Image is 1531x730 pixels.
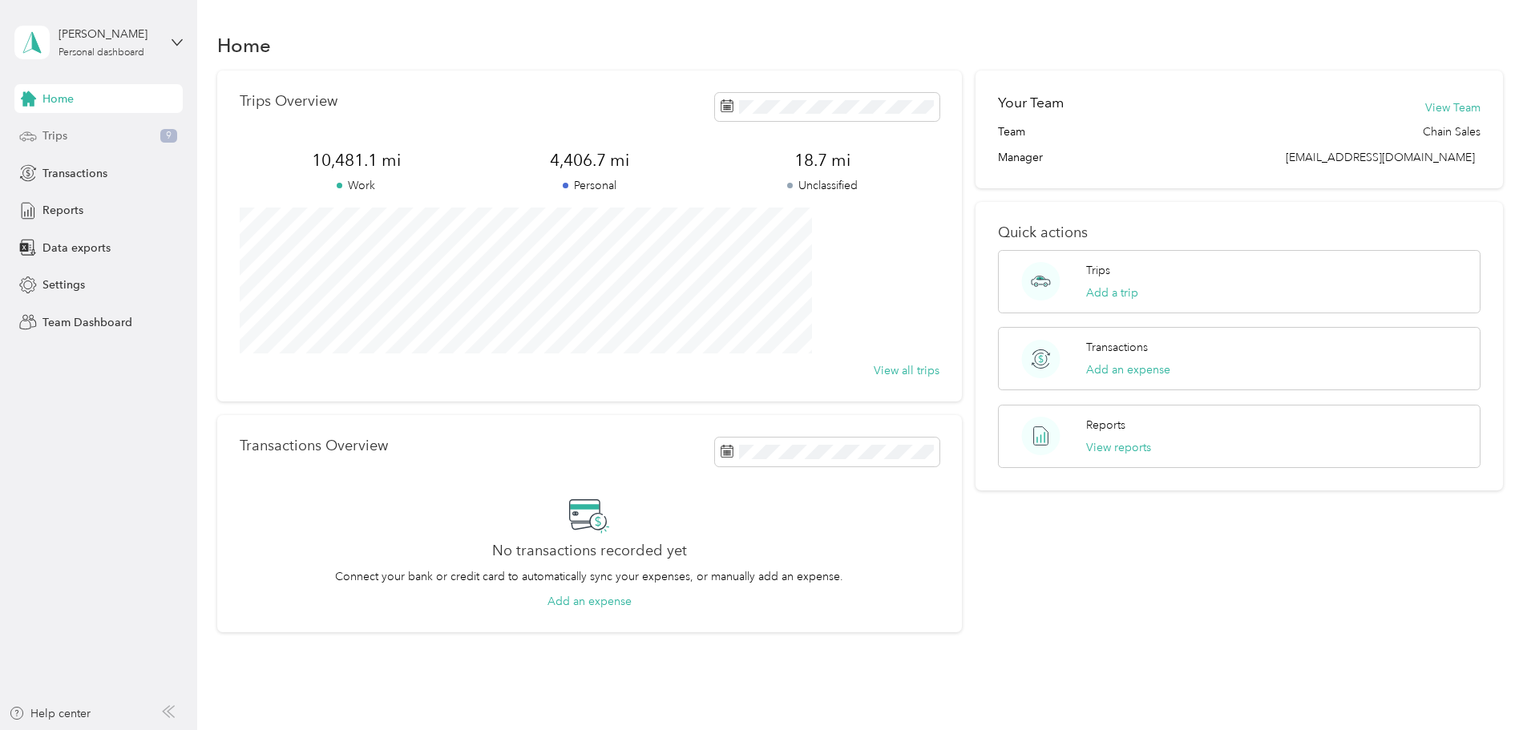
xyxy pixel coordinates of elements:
[998,149,1043,166] span: Manager
[1423,123,1481,140] span: Chain Sales
[42,314,132,331] span: Team Dashboard
[473,177,706,194] p: Personal
[998,93,1064,113] h2: Your Team
[1441,640,1531,730] iframe: Everlance-gr Chat Button Frame
[874,362,939,379] button: View all trips
[1086,284,1138,301] button: Add a trip
[547,593,632,610] button: Add an expense
[9,705,91,722] button: Help center
[1086,439,1151,456] button: View reports
[217,37,271,54] h1: Home
[998,224,1481,241] p: Quick actions
[1086,339,1148,356] p: Transactions
[240,149,473,171] span: 10,481.1 mi
[492,542,687,559] h2: No transactions recorded yet
[473,149,706,171] span: 4,406.7 mi
[998,123,1025,140] span: Team
[240,438,388,454] p: Transactions Overview
[1086,417,1125,434] p: Reports
[706,149,939,171] span: 18.7 mi
[240,93,337,110] p: Trips Overview
[42,276,85,293] span: Settings
[42,202,83,219] span: Reports
[42,165,107,182] span: Transactions
[1086,361,1170,378] button: Add an expense
[706,177,939,194] p: Unclassified
[335,568,843,585] p: Connect your bank or credit card to automatically sync your expenses, or manually add an expense.
[160,129,177,143] span: 9
[1286,151,1475,164] span: [EMAIL_ADDRESS][DOMAIN_NAME]
[42,240,111,256] span: Data exports
[1425,99,1481,116] button: View Team
[59,48,144,58] div: Personal dashboard
[1086,262,1110,279] p: Trips
[42,127,67,144] span: Trips
[59,26,159,42] div: [PERSON_NAME]
[240,177,473,194] p: Work
[42,91,74,107] span: Home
